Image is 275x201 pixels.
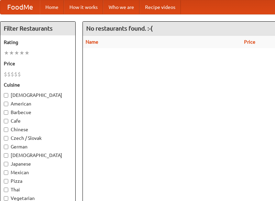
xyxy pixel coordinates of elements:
a: Price [244,39,255,45]
li: $ [7,70,11,78]
label: Cafe [4,118,72,124]
label: [DEMOGRAPHIC_DATA] [4,152,72,159]
h4: Filter Restaurants [0,22,75,35]
h5: Rating [4,39,72,46]
label: [DEMOGRAPHIC_DATA] [4,92,72,99]
input: Barbecue [4,110,8,115]
label: Mexican [4,169,72,176]
input: Chinese [4,127,8,132]
a: Home [40,0,64,14]
li: ★ [9,49,14,57]
input: Cafe [4,119,8,123]
a: Name [86,39,98,45]
ng-pluralize: No restaurants found. :-( [86,25,153,32]
h5: Cuisine [4,81,72,88]
input: Japanese [4,162,8,166]
li: $ [18,70,21,78]
label: Pizza [4,178,72,185]
li: $ [4,70,7,78]
a: Who we are [103,0,140,14]
input: [DEMOGRAPHIC_DATA] [4,93,8,98]
input: Mexican [4,170,8,175]
label: American [4,100,72,107]
input: Pizza [4,179,8,183]
input: Czech / Slovak [4,136,8,141]
input: German [4,145,8,149]
h5: Price [4,60,72,67]
input: Thai [4,188,8,192]
label: Japanese [4,160,72,167]
li: ★ [24,49,30,57]
input: Vegetarian [4,196,8,201]
label: Czech / Slovak [4,135,72,142]
li: $ [14,70,18,78]
li: ★ [19,49,24,57]
a: How it works [64,0,103,14]
li: ★ [4,49,9,57]
label: Barbecue [4,109,72,116]
li: ★ [14,49,19,57]
label: Thai [4,186,72,193]
label: German [4,143,72,150]
a: Recipe videos [140,0,181,14]
input: [DEMOGRAPHIC_DATA] [4,153,8,158]
li: $ [11,70,14,78]
input: American [4,102,8,106]
label: Chinese [4,126,72,133]
a: FoodMe [0,0,40,14]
